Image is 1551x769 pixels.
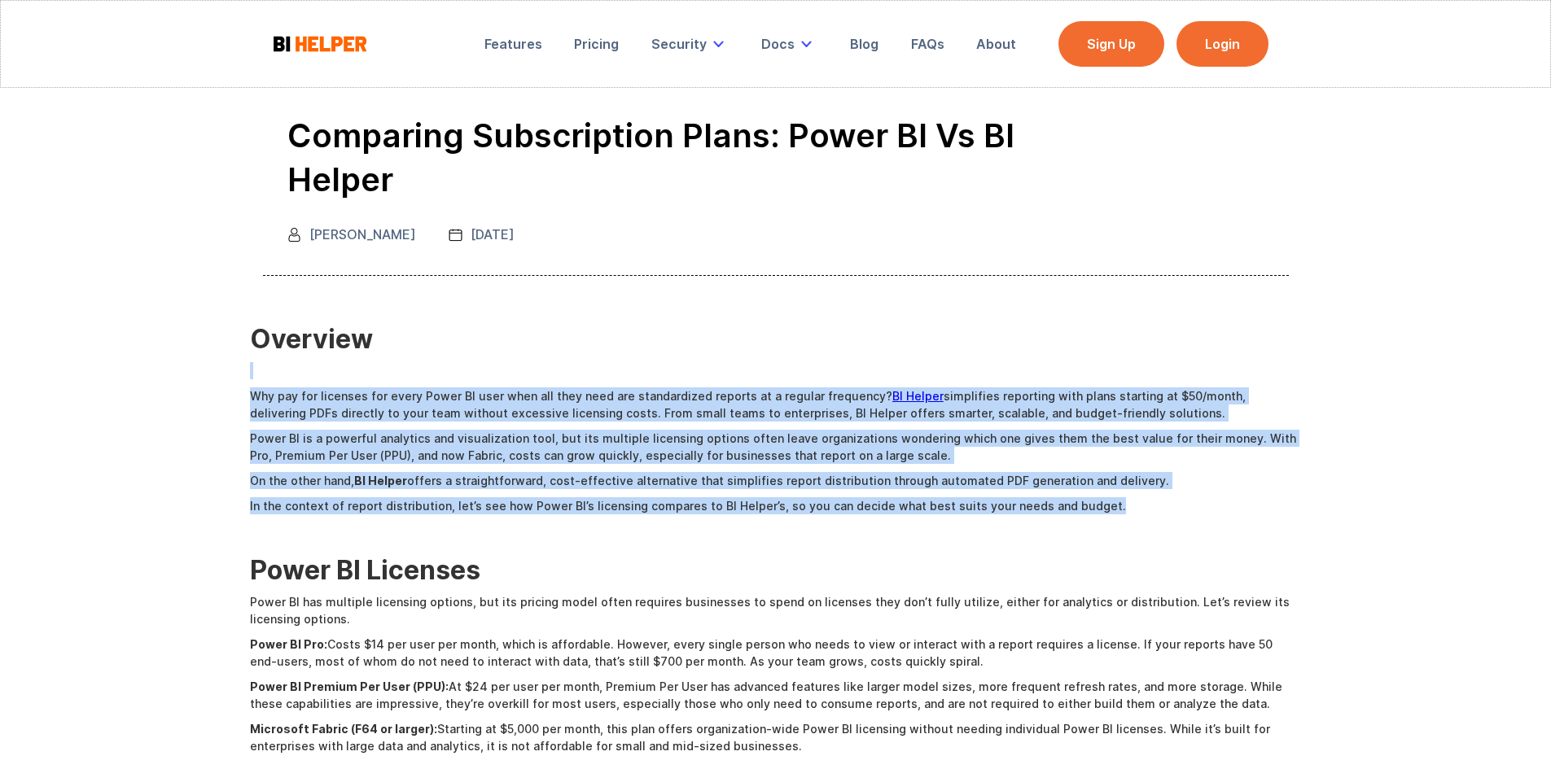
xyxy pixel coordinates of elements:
[250,387,1302,422] p: Why pay for licenses for every Power BI user when all they need are standardized reports at a reg...
[484,36,542,52] div: Features
[250,636,1302,670] p: Costs $14 per user per month, which is affordable. However, every single person who needs to view...
[965,26,1027,62] a: About
[1058,21,1164,67] a: Sign Up
[250,556,1302,585] h2: Power BI Licenses
[250,430,1302,464] p: Power BI is a powerful analytics and visualization tool, but its multiple licensing options often...
[250,679,449,693] strong: Power BI Premium Per User (PPU):
[354,474,407,487] strong: BI Helper
[471,226,515,242] div: [DATE]
[911,36,944,52] div: FAQs
[574,36,619,52] div: Pricing
[892,389,944,403] a: BI Helper
[976,36,1016,52] div: About
[1176,21,1268,67] a: Login
[850,36,878,52] div: Blog
[250,678,1302,712] p: At $24 per user per month, Premium Per User has advanced features like larger model sizes, more f...
[250,722,437,736] strong: Microsoft Fabric (F64 or larger):
[900,26,956,62] a: FAQs
[250,637,327,651] strong: Power BI Pro:
[250,522,1302,540] p: ‍
[761,36,795,52] div: Docs
[563,26,630,62] a: Pricing
[250,720,1302,754] p: Starting at $5,000 per month, this plan offers organization-wide Power BI licensing without needi...
[250,362,1302,379] p: ‍
[250,593,1302,627] p: Power BI has multiple licensing options, but its pricing model often requires businesses to spend...
[287,114,1020,202] h1: Comparing Subscription Plans: Power BI vs BI Helper
[473,26,554,62] a: Features
[250,325,1302,354] h2: Overview
[250,472,1302,489] p: On the other hand, offers a straightforward, cost-effective alternative that simplifies report di...
[839,26,890,62] a: Blog
[750,26,829,62] div: Docs
[309,226,416,242] div: [PERSON_NAME]
[651,36,707,52] div: Security
[250,497,1302,514] p: In the context of report distribution, let’s see how Power BI’s licensing compares to BI Helper’s...
[640,26,741,62] div: Security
